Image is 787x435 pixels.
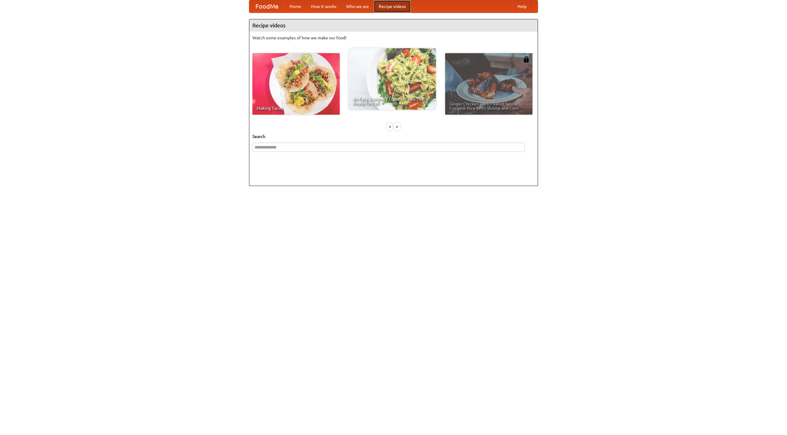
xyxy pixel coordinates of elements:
a: How it works [306,0,341,13]
h5: Search [252,133,535,140]
div: » [394,123,400,130]
img: 483408.png [523,56,529,62]
h4: Recipe videos [249,19,538,32]
p: Watch some examples of how we make our food! [252,35,535,41]
a: An Easy, Summery Tomato Pasta That's Ready for Fall [349,48,436,110]
a: Who we are [341,0,374,13]
a: Home [285,0,306,13]
a: Making Tacos [252,53,340,115]
div: « [387,123,393,130]
a: Recipe videos [374,0,411,13]
a: FoodMe [249,0,285,13]
span: Making Tacos [257,106,335,110]
a: Help [512,0,532,13]
span: An Easy, Summery Tomato Pasta That's Ready for Fall [353,97,432,105]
